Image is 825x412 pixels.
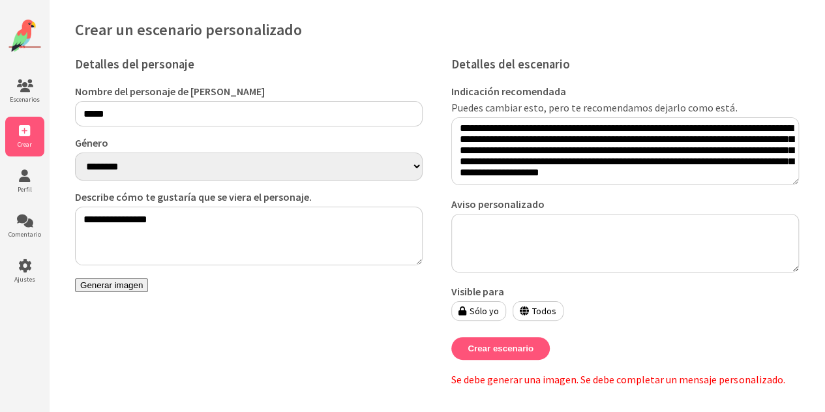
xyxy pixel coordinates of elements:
[451,198,545,211] font: Aviso personalizado
[532,305,556,317] font: Todos
[80,280,143,290] font: Generar imagen
[75,190,312,203] font: Describe cómo te gustaría que se viera el personaje.
[451,285,504,298] font: Visible para
[14,275,35,284] font: Ajustes
[75,20,302,40] font: Crear un escenario personalizado
[75,278,148,292] button: Generar imagen
[10,95,40,104] font: Escenarios
[75,57,194,72] font: Detalles del personaje
[451,337,550,360] button: Crear escenario
[451,101,737,114] font: Puedes cambiar esto, pero te recomendamos dejarlo como está.
[75,136,108,149] font: Género
[18,185,32,194] font: Perfil
[468,344,533,353] font: Crear escenario
[18,140,32,149] font: Crear
[8,20,41,52] img: Logotipo del sitio web
[451,373,785,386] font: Se debe generar una imagen. Se debe completar un mensaje personalizado.
[470,305,499,317] font: Sólo yo
[451,57,570,72] font: Detalles del escenario
[8,230,41,239] font: Comentario
[75,85,265,98] font: Nombre del personaje de [PERSON_NAME]
[451,85,566,98] font: Indicación recomendada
